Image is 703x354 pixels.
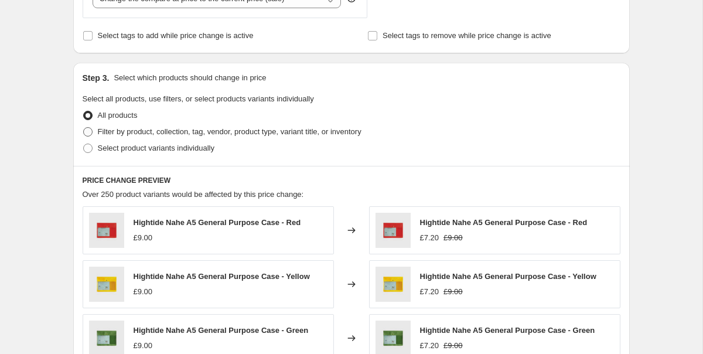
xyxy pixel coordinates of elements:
[383,31,551,40] span: Select tags to remove while price change is active
[98,144,214,152] span: Select product variants individually
[83,94,314,103] span: Select all products, use filters, or select products variants individually
[83,176,620,185] h6: PRICE CHANGE PREVIEW
[134,340,153,352] div: £9.00
[114,72,266,84] p: Select which products should change in price
[443,286,463,298] strike: £9.00
[443,340,463,352] strike: £9.00
[83,72,110,84] h2: Step 3.
[98,31,254,40] span: Select tags to add while price change is active
[89,267,124,302] img: nahe_a5_yellow_80x.jpg
[134,232,153,244] div: £9.00
[420,286,439,298] div: £7.20
[443,232,463,244] strike: £9.00
[98,111,138,120] span: All products
[376,213,411,248] img: nahe_a5_red_80x.jpg
[134,326,309,335] span: Hightide Nahe A5 General Purpose Case - Green
[420,272,596,281] span: Hightide Nahe A5 General Purpose Case - Yellow
[376,267,411,302] img: nahe_a5_yellow_80x.jpg
[98,127,361,136] span: Filter by product, collection, tag, vendor, product type, variant title, or inventory
[83,190,304,199] span: Over 250 product variants would be affected by this price change:
[134,286,153,298] div: £9.00
[89,213,124,248] img: nahe_a5_red_80x.jpg
[420,218,588,227] span: Hightide Nahe A5 General Purpose Case - Red
[420,326,595,335] span: Hightide Nahe A5 General Purpose Case - Green
[420,340,439,352] div: £7.20
[420,232,439,244] div: £7.20
[134,272,310,281] span: Hightide Nahe A5 General Purpose Case - Yellow
[134,218,301,227] span: Hightide Nahe A5 General Purpose Case - Red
